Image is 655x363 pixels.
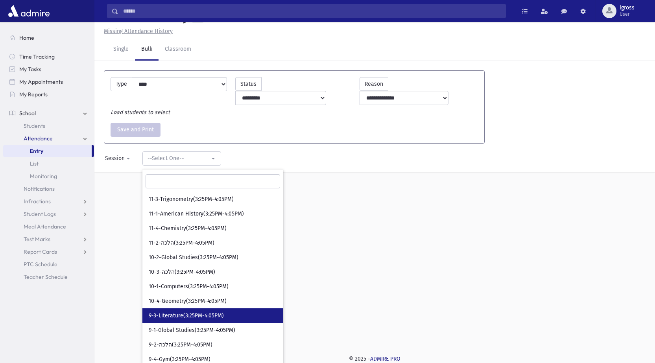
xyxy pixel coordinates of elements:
span: Test Marks [24,236,50,243]
span: Entry [30,147,43,155]
a: My Tasks [3,63,94,76]
span: Report Cards [24,248,57,255]
span: 11-4-Chemistry(3:25PM-4:05PM) [149,225,227,232]
a: Report Cards [3,245,94,258]
span: 9-2-הלכה(3:25PM-4:05PM) [149,341,212,349]
a: Teacher Schedule [3,271,94,283]
span: Meal Attendance [24,223,66,230]
span: 11-2-הלכה(3:25PM-4:05PM) [149,239,214,247]
span: 10-1-Computers(3:25PM-4:05PM) [149,283,229,291]
span: Home [19,34,34,41]
span: Teacher Schedule [24,273,68,280]
span: My Appointments [19,78,63,85]
a: PTC Schedule [3,258,94,271]
div: Session [105,154,125,162]
span: lgross [620,5,635,11]
label: Reason [360,77,388,91]
img: AdmirePro [6,3,52,19]
a: Students [3,120,94,132]
span: School [19,110,36,117]
a: List [3,157,94,170]
a: Notifications [3,182,94,195]
span: 10-4-Geometry(3:25PM-4:05PM) [149,297,227,305]
a: Infractions [3,195,94,208]
span: 10-3-הלכה(3:25PM-4:05PM) [149,268,215,276]
a: Meal Attendance [3,220,94,233]
span: List [30,160,39,167]
span: PTC Schedule [24,261,57,268]
span: 9-1-Global Studies(3:25PM-4:05PM) [149,326,235,334]
span: 9-3-Literature(3:25PM-4:05PM) [149,312,224,320]
u: Missing Attendance History [104,28,173,35]
span: 10-2-Global Studies(3:25PM-4:05PM) [149,254,238,262]
a: Classroom [159,39,197,61]
a: Test Marks [3,233,94,245]
button: --Select One-- [142,151,221,166]
span: My Tasks [19,66,41,73]
a: Entry [3,145,92,157]
a: Missing Attendance History [101,28,173,35]
a: Student Logs [3,208,94,220]
a: My Appointments [3,76,94,88]
span: Student Logs [24,210,56,217]
a: Bulk [135,39,159,61]
span: Monitoring [30,173,57,180]
a: Attendance [3,132,94,145]
div: Load students to select [107,108,482,116]
a: Time Tracking [3,50,94,63]
div: © 2025 - [107,355,642,363]
div: --Select One-- [148,154,210,162]
span: User [620,11,635,17]
label: Status [235,77,262,91]
button: Session [100,151,136,166]
a: Home [3,31,94,44]
span: My Reports [19,91,48,98]
button: Save and Print [111,123,161,137]
span: Time Tracking [19,53,55,60]
span: Notifications [24,185,55,192]
input: Search [118,4,506,18]
input: Search [146,174,280,188]
a: Single [107,39,135,61]
span: Attendance [24,135,53,142]
a: Monitoring [3,170,94,182]
span: Students [24,122,45,129]
a: My Reports [3,88,94,101]
a: School [3,107,94,120]
label: Type [111,77,132,91]
span: Infractions [24,198,51,205]
span: 11-1-American History(3:25PM-4:05PM) [149,210,244,218]
span: 11-3-Trigonometry(3:25PM-4:05PM) [149,195,234,203]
